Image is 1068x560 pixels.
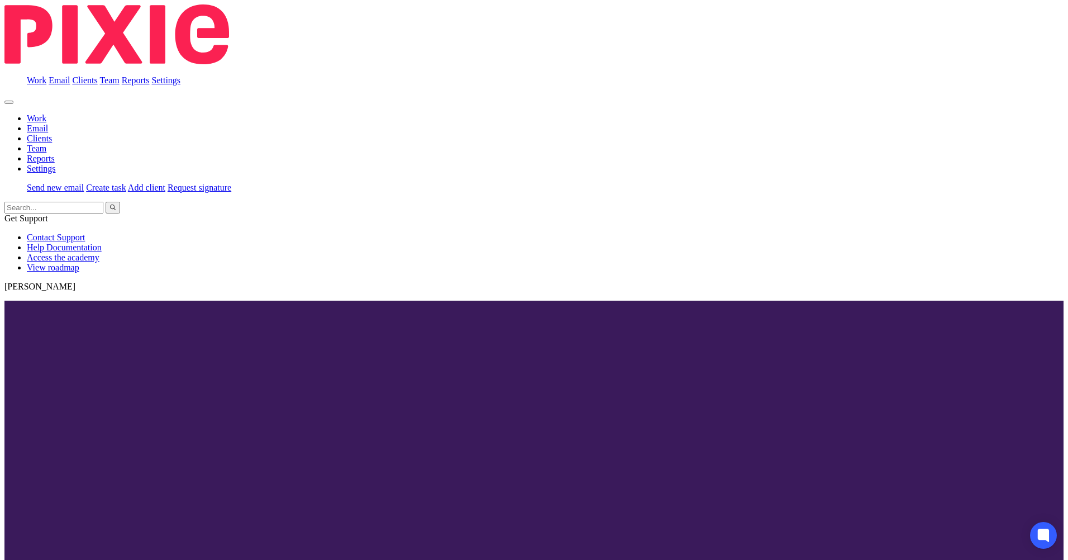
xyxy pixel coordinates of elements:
a: Send new email [27,183,84,192]
a: Reports [122,75,150,85]
span: Get Support [4,213,48,223]
button: Search [106,202,120,213]
a: Work [27,113,46,123]
input: Search [4,202,103,213]
img: Pixie [4,4,229,64]
a: Email [27,124,48,133]
a: Team [99,75,119,85]
a: Work [27,75,46,85]
a: Create task [86,183,126,192]
a: Settings [152,75,181,85]
a: Clients [27,134,52,143]
a: Contact Support [27,232,85,242]
a: Settings [27,164,56,173]
a: Team [27,144,46,153]
p: [PERSON_NAME] [4,282,1064,292]
a: Clients [72,75,97,85]
a: Help Documentation [27,243,102,252]
a: Reports [27,154,55,163]
a: Request signature [168,183,231,192]
a: Add client [128,183,165,192]
a: Email [49,75,70,85]
a: View roadmap [27,263,79,272]
a: Access the academy [27,253,99,262]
